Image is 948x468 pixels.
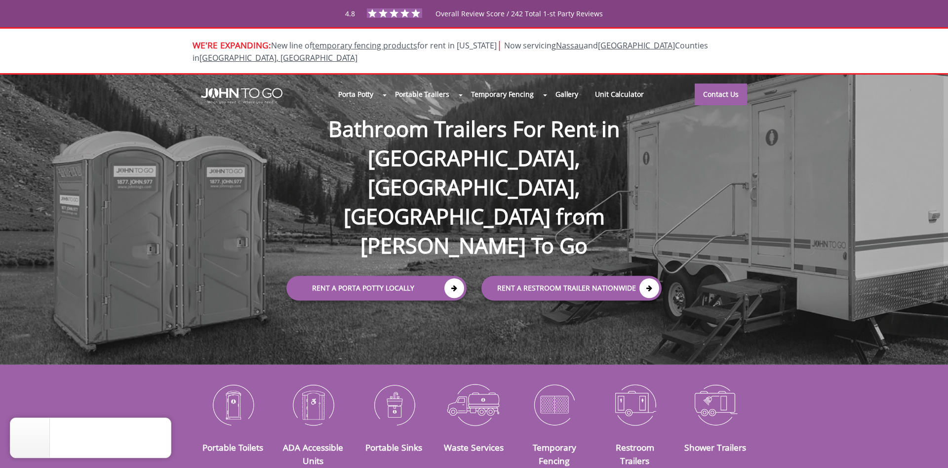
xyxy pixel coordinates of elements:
[521,379,587,430] img: Temporary-Fencing-cion_N.png
[435,9,603,38] span: Overall Review Score / 242 Total 1-st Party Reviews
[361,379,427,430] img: Portable-Sinks-icon_N.png
[598,40,675,51] a: [GEOGRAPHIC_DATA]
[556,40,584,51] a: Nassau
[276,83,671,260] h1: Bathroom Trailers For Rent in [GEOGRAPHIC_DATA], [GEOGRAPHIC_DATA], [GEOGRAPHIC_DATA] from [PERSO...
[533,441,576,466] a: Temporary Fencing
[200,379,266,430] img: Portable-Toilets-icon_N.png
[345,9,355,18] span: 4.8
[365,441,422,453] a: Portable Sinks
[286,276,467,300] a: Rent a Porta Potty Locally
[387,84,457,105] a: Portable Trailers
[463,84,542,105] a: Temporary Fencing
[312,40,417,51] a: temporary fencing products
[202,441,263,453] a: Portable Toilets
[481,276,662,300] a: rent a RESTROOM TRAILER Nationwide
[602,379,668,430] img: Restroom-Trailers-icon_N.png
[684,441,746,453] a: Shower Trailers
[497,38,502,51] span: |
[749,209,948,468] iframe: Live Chat Box
[695,84,747,105] a: Contact Us
[201,88,282,104] img: JOHN to go
[280,379,346,430] img: ADA-Accessible-Units-icon_N.png
[330,84,382,105] a: Porta Potty
[547,84,587,105] a: Gallery
[193,39,271,51] span: WE'RE EXPANDING:
[441,379,507,430] img: Waste-Services-icon_N.png
[616,441,654,466] a: Restroom Trailers
[199,52,357,63] a: [GEOGRAPHIC_DATA], [GEOGRAPHIC_DATA]
[682,379,748,430] img: Shower-Trailers-icon_N.png
[193,40,708,63] span: Now servicing and Counties in
[193,40,708,63] span: New line of for rent in [US_STATE]
[444,441,504,453] a: Waste Services
[587,84,652,105] a: Unit Calculator
[283,441,343,466] a: ADA Accessible Units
